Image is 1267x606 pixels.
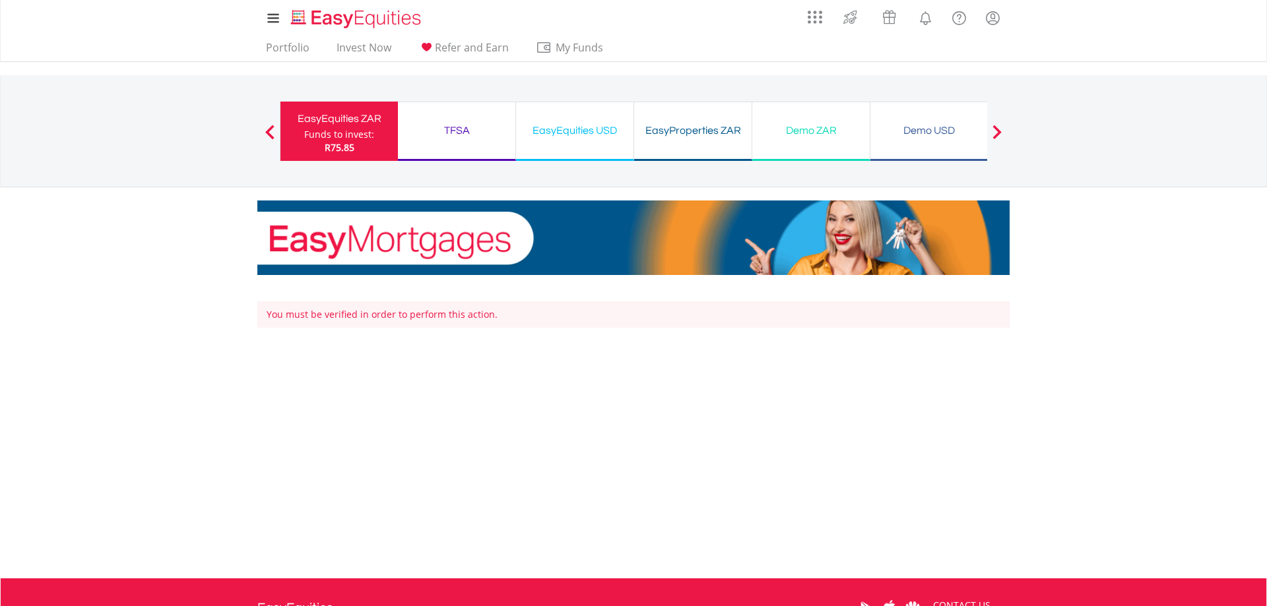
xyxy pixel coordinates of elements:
[984,131,1010,144] button: Next
[257,301,1010,328] div: You must be verified in order to perform this action.
[524,121,626,140] div: EasyEquities USD
[257,200,1010,275] img: EasyMortage Promotion Banner
[286,3,426,30] a: Home page
[976,3,1010,32] a: My Profile
[261,41,315,61] a: Portfolio
[808,10,822,24] img: grid-menu-icon.svg
[942,3,976,30] a: FAQ's and Support
[288,109,390,128] div: EasyEquities ZAR
[878,121,980,140] div: Demo USD
[288,8,426,30] img: EasyEquities_Logo.png
[760,121,862,140] div: Demo ZAR
[435,40,509,55] span: Refer and Earn
[878,7,900,28] img: vouchers-v2.svg
[839,7,861,28] img: thrive-v2.svg
[536,39,622,56] span: My Funds
[406,121,507,140] div: TFSA
[870,3,909,28] a: Vouchers
[325,141,354,154] span: R75.85
[331,41,397,61] a: Invest Now
[257,131,283,144] button: Previous
[413,41,514,61] a: Refer and Earn
[642,121,744,140] div: EasyProperties ZAR
[909,3,942,30] a: Notifications
[799,3,831,24] a: AppsGrid
[304,128,374,141] div: Funds to invest:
